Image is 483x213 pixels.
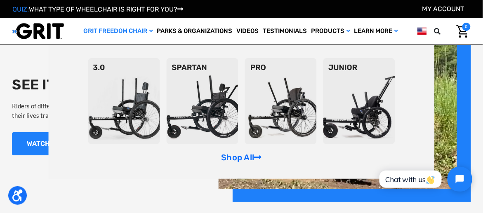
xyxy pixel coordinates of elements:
[12,5,183,13] a: QUIZ:WHAT TYPE OF WHEELCHAIR IS RIGHT FOR YOU?
[12,23,64,40] img: GRIT All-Terrain Wheelchair and Mobility Equipment
[12,101,196,120] p: Riders of different ages, strengths, and lifestyles have all found their lives transformed thanks...
[323,58,395,144] img: junior-chair.png
[102,34,147,42] span: Phone Number
[12,77,196,94] h2: SEE IT IN ACTION
[234,18,261,44] a: Videos
[309,18,352,44] a: Products
[155,18,234,44] a: Parks & Organizations
[446,23,450,40] input: Search
[166,58,238,144] img: spartan2.png
[221,152,262,162] a: Shop All
[12,132,90,155] a: WATCH VIDEOS
[261,18,309,44] a: Testimonials
[245,58,316,144] img: pro-chair.png
[352,18,400,44] a: Learn More
[462,23,471,31] span: 0
[422,5,464,13] a: Account
[370,160,479,199] iframe: Tidio Chat
[417,26,427,36] img: us.png
[457,25,469,38] img: Cart
[81,18,155,44] a: GRIT Freedom Chair
[88,58,160,144] img: 3point0.png
[12,5,29,13] span: QUIZ:
[450,23,471,40] a: Cart with 0 items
